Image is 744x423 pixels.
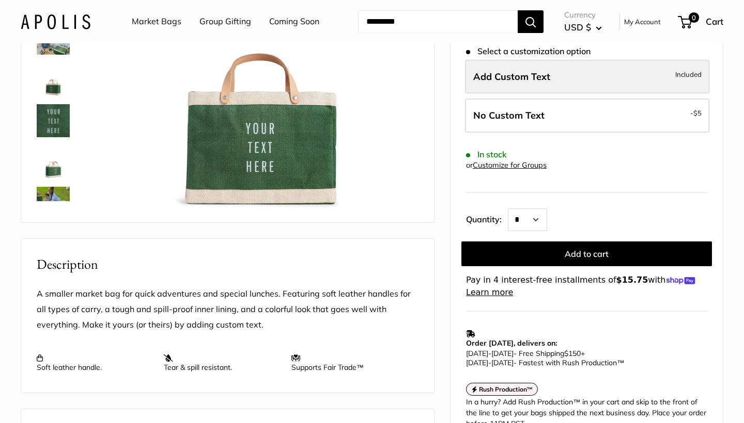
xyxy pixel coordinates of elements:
[269,14,319,29] a: Coming Soon
[564,8,602,22] span: Currency
[693,109,702,117] span: $5
[564,19,602,36] button: USD $
[466,358,624,367] span: - Fastest with Rush Production™
[466,150,507,159] span: In stock
[466,205,508,231] label: Quantity:
[465,99,709,133] label: Leave Blank
[473,109,545,121] span: No Custom Text
[466,349,488,358] span: [DATE]
[466,158,547,172] div: or
[465,60,709,94] label: Add Custom Text
[466,358,488,367] span: [DATE]
[491,358,514,367] span: [DATE]
[466,349,702,367] p: - Free Shipping +
[488,358,491,367] span: -
[675,68,702,80] span: Included
[199,14,251,29] a: Group Gifting
[518,10,544,33] button: Search
[564,22,591,32] span: USD $
[689,12,699,23] span: 0
[37,187,70,220] img: Petite Market Bag in Field Green
[491,349,514,358] span: [DATE]
[37,145,70,178] img: Petite Market Bag in Field Green
[690,107,702,119] span: -
[291,353,408,372] p: Supports Fair Trade™
[564,349,581,358] span: $150
[132,14,181,29] a: Market Bags
[473,71,550,83] span: Add Custom Text
[358,10,518,33] input: Search...
[679,13,723,30] a: 0 Cart
[35,61,72,98] a: Petite Market Bag in Field Green
[37,63,70,96] img: Petite Market Bag in Field Green
[706,16,723,27] span: Cart
[466,46,591,56] span: Select a customization option
[35,143,72,181] a: Petite Market Bag in Field Green
[461,241,712,266] button: Add to cart
[35,185,72,222] a: Petite Market Bag in Field Green
[37,353,153,372] p: Soft leather handle.
[479,385,533,393] strong: Rush Production™
[37,286,419,333] p: A smaller market bag for quick adventures and special lunches. Featuring soft leather handles for...
[35,102,72,139] a: description_Custom printed text with eco-friendly ink.
[164,353,281,372] p: Tear & spill resistant.
[37,254,419,274] h2: Description
[624,15,661,28] a: My Account
[488,349,491,358] span: -
[21,14,90,29] img: Apolis
[466,338,557,348] strong: Order [DATE], delivers on:
[473,160,547,170] a: Customize for Groups
[37,104,70,137] img: description_Custom printed text with eco-friendly ink.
